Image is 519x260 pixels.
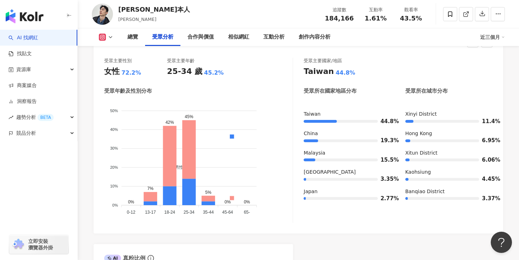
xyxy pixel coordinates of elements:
div: Kaohsiung [405,169,493,176]
a: 商案媒合 [8,82,37,89]
div: Taiwan [304,111,391,118]
img: chrome extension [11,239,25,250]
a: 找貼文 [8,50,32,57]
tspan: 65- [244,210,250,215]
div: 追蹤數 [325,6,354,13]
div: 45.2% [204,69,224,77]
tspan: 10% [110,184,118,189]
div: [GEOGRAPHIC_DATA] [304,169,391,176]
tspan: 13-17 [145,210,156,215]
span: 3.37% [482,196,493,201]
tspan: 40% [110,127,118,132]
img: logo [6,9,43,23]
tspan: 20% [110,165,118,169]
iframe: Help Scout Beacon - Open [491,232,512,253]
div: 受眾年齡及性別分布 [104,87,152,95]
span: 11.4% [482,119,493,124]
tspan: 0% [112,203,118,207]
div: Japan [304,188,391,195]
div: 近三個月 [480,31,505,43]
div: 44.8% [336,69,356,77]
div: 受眾主要國家/地區 [304,58,342,64]
tspan: 50% [110,109,118,113]
img: KOL Avatar [92,4,113,25]
div: 相似網紅 [228,33,249,41]
tspan: 45-64 [222,210,233,215]
span: 4.45% [482,177,493,182]
tspan: 35-44 [203,210,214,215]
span: 3.35% [381,177,391,182]
div: 受眾所在城市分布 [405,87,448,95]
div: 25-34 歲 [167,66,202,77]
div: Taiwan [304,66,334,77]
div: 受眾主要年齡 [167,58,195,64]
div: 受眾所在國家地區分布 [304,87,357,95]
tspan: 18-24 [164,210,175,215]
div: Xitun District [405,150,493,157]
div: Xinyi District [405,111,493,118]
span: 6.95% [482,138,493,143]
span: 15.5% [381,157,391,163]
div: 受眾分析 [152,33,173,41]
a: 洞察報告 [8,98,37,105]
span: 6.06% [482,157,493,163]
span: rise [8,115,13,120]
span: 趨勢分析 [16,109,54,125]
span: 1.61% [365,15,387,22]
span: 184,166 [325,15,354,22]
div: 創作內容分析 [299,33,330,41]
a: searchAI 找網紅 [8,34,38,41]
div: 72.2% [121,69,141,77]
div: Banqiao District [405,188,493,195]
span: [PERSON_NAME] [118,17,156,22]
div: 互動率 [362,6,389,13]
div: Hong Kong [405,130,493,137]
tspan: 25-34 [184,210,195,215]
div: 觀看率 [398,6,424,13]
span: 立即安裝 瀏覽器外掛 [28,238,53,251]
a: chrome extension立即安裝 瀏覽器外掛 [9,235,68,254]
span: 資源庫 [16,62,31,77]
div: 合作與價值 [187,33,214,41]
div: 女性 [104,66,120,77]
div: BETA [37,114,54,121]
div: [PERSON_NAME]本人 [118,5,190,14]
tspan: 0-12 [127,210,135,215]
div: China [304,130,391,137]
span: 2.77% [381,196,391,201]
tspan: 30% [110,146,118,151]
span: 44.8% [381,119,391,124]
div: 互動分析 [263,33,285,41]
div: Malaysia [304,150,391,157]
span: 競品分析 [16,125,36,141]
div: 總覽 [127,33,138,41]
div: 受眾主要性別 [104,58,132,64]
span: 19.3% [381,138,391,143]
span: 43.5% [400,15,422,22]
